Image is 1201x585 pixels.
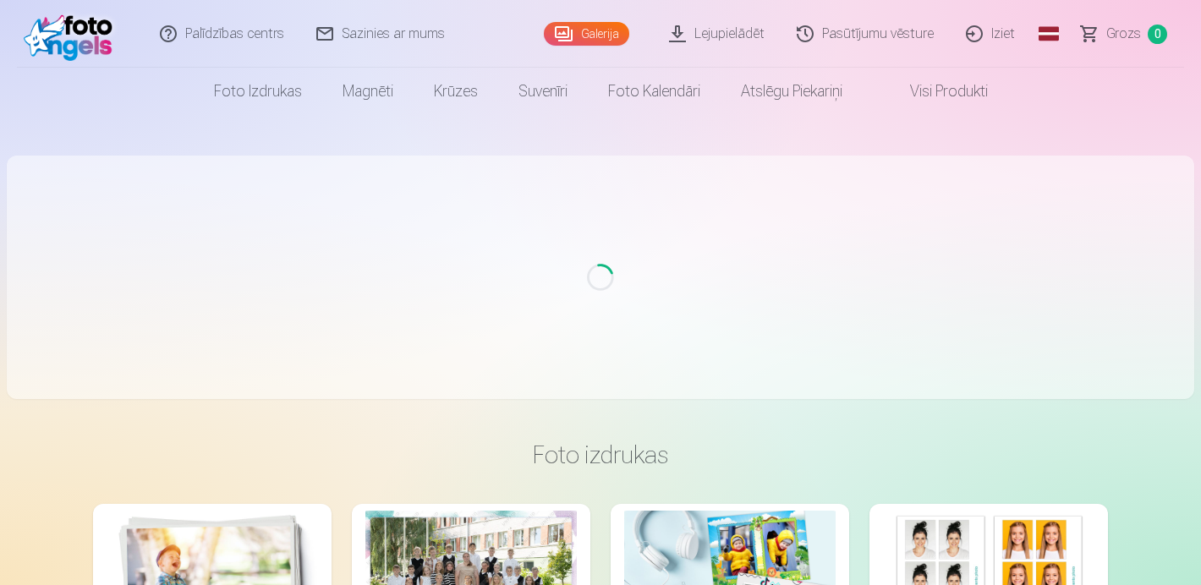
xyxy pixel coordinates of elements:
a: Foto izdrukas [194,68,322,115]
h3: Foto izdrukas [107,440,1094,470]
a: Suvenīri [498,68,588,115]
a: Galerija [544,22,629,46]
a: Krūzes [414,68,498,115]
a: Visi produkti [863,68,1008,115]
a: Foto kalendāri [588,68,721,115]
span: Grozs [1106,24,1141,44]
img: /fa1 [24,7,121,61]
span: 0 [1148,25,1167,44]
a: Atslēgu piekariņi [721,68,863,115]
a: Magnēti [322,68,414,115]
